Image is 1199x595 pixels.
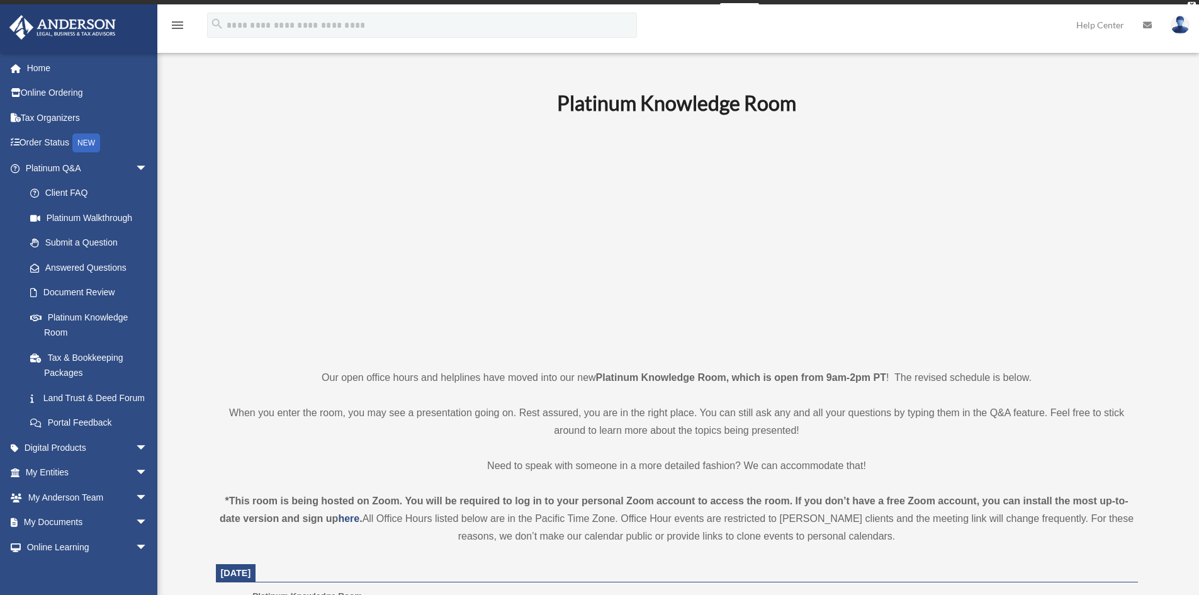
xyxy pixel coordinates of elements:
strong: *This room is being hosted on Zoom. You will be required to log in to your personal Zoom account ... [220,496,1129,524]
p: Our open office hours and helplines have moved into our new ! The revised schedule is below. [216,369,1138,387]
a: Home [9,55,167,81]
a: Submit a Question [18,230,167,256]
a: Platinum Knowledge Room [18,305,160,345]
div: close [1188,2,1196,9]
a: My Documentsarrow_drop_down [9,510,167,535]
a: Digital Productsarrow_drop_down [9,435,167,460]
a: My Anderson Teamarrow_drop_down [9,485,167,510]
a: My Entitiesarrow_drop_down [9,460,167,485]
i: search [210,17,224,31]
a: Answered Questions [18,255,167,280]
span: arrow_drop_down [135,435,160,461]
div: All Office Hours listed below are in the Pacific Time Zone. Office Hour events are restricted to ... [216,492,1138,545]
span: arrow_drop_down [135,510,160,536]
a: here [338,513,359,524]
a: Online Ordering [9,81,167,106]
span: arrow_drop_down [135,535,160,560]
a: menu [170,22,185,33]
strong: Platinum Knowledge Room, which is open from 9am-2pm PT [596,372,886,383]
p: Need to speak with someone in a more detailed fashion? We can accommodate that! [216,457,1138,475]
div: NEW [72,133,100,152]
a: Platinum Q&Aarrow_drop_down [9,156,167,181]
strong: . [359,513,362,524]
a: Platinum Walkthrough [18,205,167,230]
a: survey [720,3,759,18]
a: Portal Feedback [18,411,167,436]
iframe: 231110_Toby_KnowledgeRoom [488,133,865,346]
a: Client FAQ [18,181,167,206]
a: Online Learningarrow_drop_down [9,535,167,560]
span: arrow_drop_down [135,460,160,486]
i: menu [170,18,185,33]
b: Platinum Knowledge Room [557,91,796,115]
p: When you enter the room, you may see a presentation going on. Rest assured, you are in the right ... [216,404,1138,439]
a: Order StatusNEW [9,130,167,156]
div: Get a chance to win 6 months of Platinum for free just by filling out this [440,3,715,18]
img: Anderson Advisors Platinum Portal [6,15,120,40]
span: arrow_drop_down [135,156,160,181]
a: Tax & Bookkeeping Packages [18,345,167,385]
a: Tax Organizers [9,105,167,130]
a: Land Trust & Deed Forum [18,385,167,411]
span: arrow_drop_down [135,485,160,511]
img: User Pic [1171,16,1190,34]
span: [DATE] [221,568,251,578]
a: Document Review [18,280,167,305]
